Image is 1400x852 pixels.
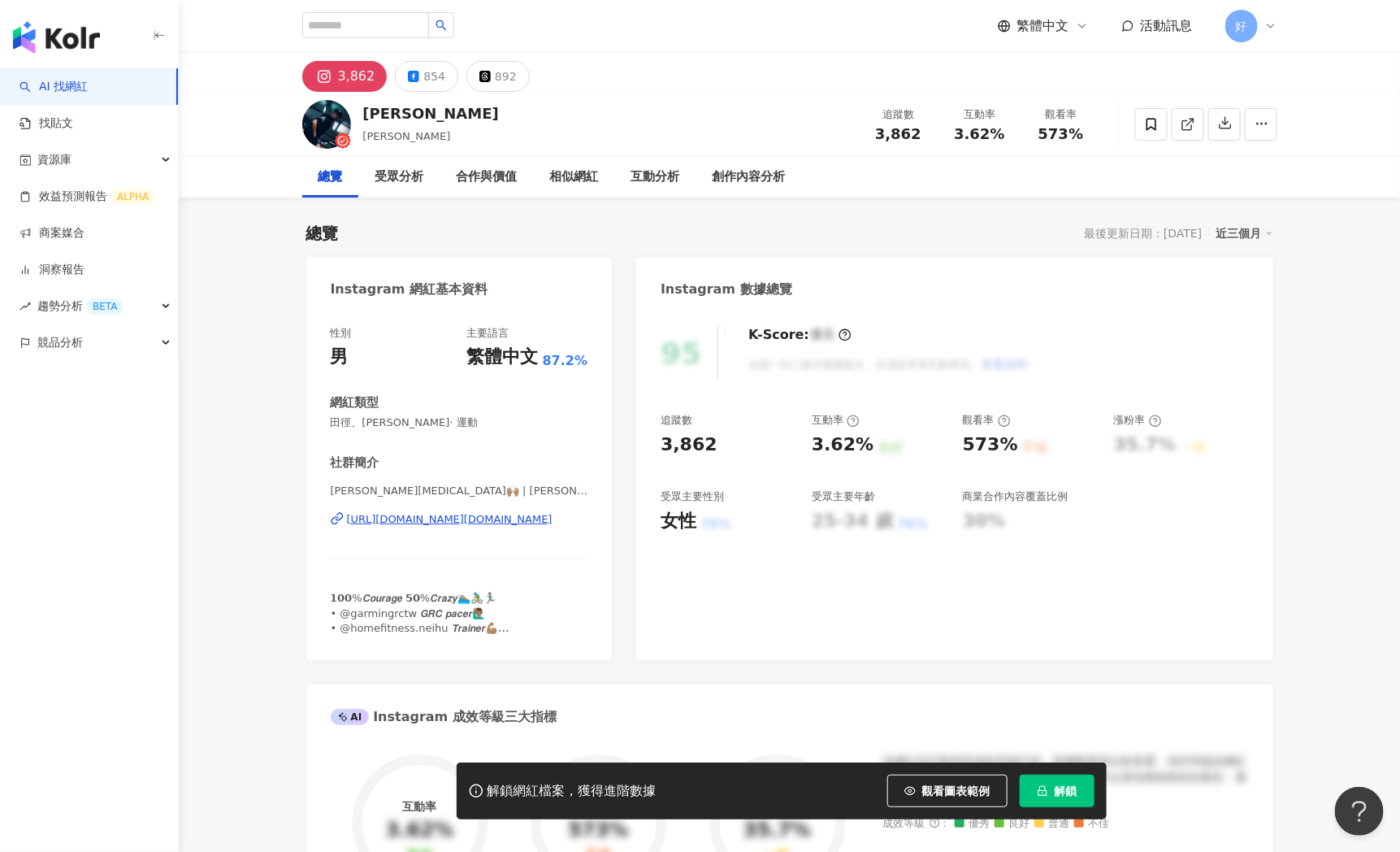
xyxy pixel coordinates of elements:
div: 合作與價值 [457,167,518,187]
span: 普通 [1034,818,1070,830]
img: KOL Avatar [302,100,351,149]
div: 854 [423,65,445,88]
span: 3,862 [875,125,921,142]
span: 3.62% [954,126,1004,142]
button: 854 [395,61,458,92]
div: 追蹤數 [868,106,930,123]
div: 相似網紅 [550,167,599,187]
div: 網紅類型 [331,394,379,411]
button: 892 [466,61,530,92]
div: 女性 [661,509,696,534]
div: 成效等級 ： [883,818,1249,830]
div: 3,862 [338,65,375,88]
div: 最後更新日期：[DATE] [1084,227,1202,240]
div: BETA [86,298,124,315]
a: [URL][DOMAIN_NAME][DOMAIN_NAME] [331,512,588,527]
img: logo [13,21,100,54]
div: Instagram 數據總覽 [661,280,792,298]
span: 良好 [995,818,1030,830]
div: 主要語言 [467,326,509,341]
div: 573% [963,433,1018,458]
div: AI [331,709,370,725]
div: 總覽 [319,167,343,187]
span: search [436,20,447,31]
div: 觀看率 [963,413,1011,428]
div: 受眾分析 [375,167,424,187]
div: 3,862 [661,433,717,458]
div: 漲粉率 [1114,413,1162,428]
div: 追蹤數 [661,413,692,428]
div: Instagram 成效等級三大指標 [331,708,557,726]
div: K-Score : [748,326,852,344]
span: lock [1037,785,1048,797]
div: [PERSON_NAME] [363,103,499,124]
span: 𝟭𝟬𝟬%𝘾𝙤𝙪𝙧𝙖𝙜𝙚 𝟱𝟬%𝘾𝙧𝙖𝙯𝙮🏊🏽‍♂️🚴🏽‍♂️🏃🏽‍♂️ • @garmingrctw 𝙂𝙍𝘾 𝙥𝙖𝙘𝙚𝙧🙋🏽‍♂️ • @homefitness.neihu 𝙏𝙧𝙖𝙞𝙣𝙚𝙧💪🏽 ... [331,592,509,663]
button: 解鎖 [1020,775,1094,807]
div: 573% [568,819,628,842]
div: 35.7% [743,819,811,842]
div: 觀看率 [1030,106,1092,123]
div: [URL][DOMAIN_NAME][DOMAIN_NAME] [347,512,553,527]
span: 競品分析 [37,324,83,361]
div: 解鎖網紅檔案，獲得進階數據 [488,783,657,800]
span: rise [20,301,31,312]
span: 87.2% [543,352,588,370]
a: 洞察報告 [20,262,85,278]
span: [PERSON_NAME] [363,130,451,142]
div: 繁體中文 [467,345,539,370]
div: 總覽 [306,222,339,245]
div: 受眾主要性別 [661,489,724,504]
span: [PERSON_NAME][MEDICAL_DATA]🙌🏽 | [PERSON_NAME].chih [331,484,588,498]
div: 互動率 [949,106,1011,123]
div: 社群簡介 [331,454,379,472]
span: 趨勢分析 [37,288,124,324]
span: 解鎖 [1055,785,1077,798]
div: 受眾主要年齡 [812,489,875,504]
span: 資源庫 [37,141,72,178]
div: 近三個月 [1216,223,1273,244]
div: 性別 [331,326,352,341]
div: 3.62% [812,433,873,458]
a: 找貼文 [20,115,73,132]
span: 田徑、[PERSON_NAME]· 運動 [331,415,588,430]
div: 創作內容分析 [713,167,786,187]
a: 效益預測報告ALPHA [20,189,155,205]
button: 觀看圖表範例 [887,775,1008,807]
div: 該網紅的互動率和漲粉率都不錯，唯獨觀看率比較普通，為同等級的網紅的中低等級，效果不一定會好，但仍然建議可以發包開箱類型的案型，應該會比較有成效！ [883,754,1249,802]
span: 繁體中文 [1017,17,1069,35]
span: 優秀 [955,818,990,830]
span: 不佳 [1074,818,1110,830]
div: 892 [495,65,517,88]
div: 商業合作內容覆蓋比例 [963,489,1068,504]
a: 商案媒合 [20,225,85,241]
div: 3.62% [386,819,453,842]
a: searchAI 找網紅 [20,79,88,95]
span: 觀看圖表範例 [922,785,990,798]
button: 3,862 [302,61,388,92]
span: 573% [1038,126,1084,142]
div: Instagram 網紅基本資料 [331,280,488,298]
span: 活動訊息 [1141,18,1193,33]
div: 男 [331,345,349,370]
div: 互動分析 [631,167,680,187]
span: 好 [1236,17,1247,35]
div: 互動率 [812,413,860,428]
